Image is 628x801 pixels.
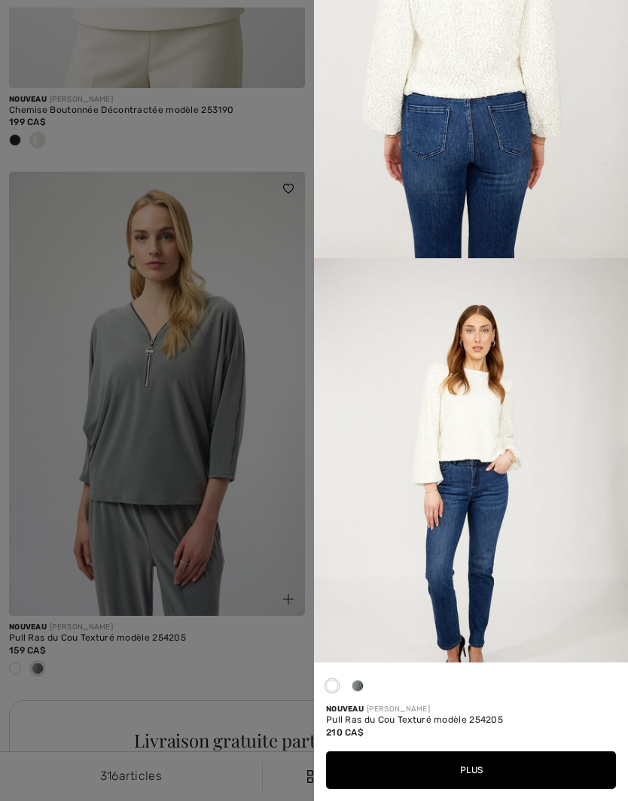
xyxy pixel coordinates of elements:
[326,704,616,715] div: [PERSON_NAME]
[326,705,364,714] span: Nouveau
[35,11,65,24] span: Aide
[321,675,343,704] div: Winter White
[314,258,628,729] img: Pull Ras du Cou Texturé modèle 254205
[326,751,616,789] button: Plus
[326,715,616,726] div: Pull Ras du Cou Texturé modèle 254205
[346,675,369,704] div: Grey melange
[326,727,364,738] span: 210 CA$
